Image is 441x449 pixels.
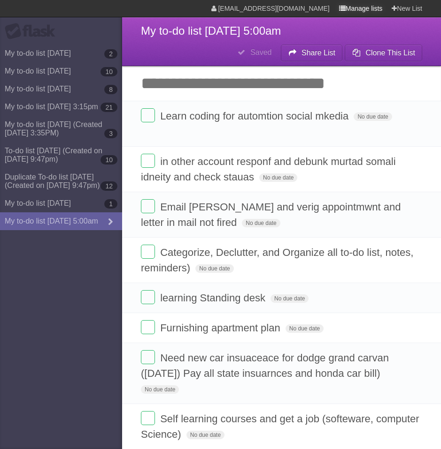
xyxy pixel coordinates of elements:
[250,48,271,56] b: Saved
[141,245,155,259] label: Done
[160,292,268,304] span: learning Standing desk
[104,85,117,94] b: 8
[141,154,155,168] label: Done
[5,23,61,40] div: Flask
[354,112,392,121] span: No due date
[365,49,415,57] b: Clone This List
[281,45,343,61] button: Share List
[141,247,413,274] span: Categorize, Declutter, and Organize all to-do list, notes, reminders)
[101,67,117,76] b: 10
[101,155,117,165] b: 10
[141,385,179,394] span: No due date
[160,322,283,334] span: Furnishing apartment plan
[141,201,401,228] span: Email [PERSON_NAME] and verig appointmwnt and letter in mail not fired
[141,108,155,122] label: Done
[271,294,309,303] span: No due date
[345,45,422,61] button: Clone This List
[286,324,324,333] span: No due date
[104,49,117,59] b: 2
[186,431,224,439] span: No due date
[101,181,117,191] b: 12
[242,219,280,227] span: No due date
[141,24,281,37] span: My to-do list [DATE] 5:00am
[141,199,155,213] label: Done
[141,290,155,304] label: Done
[302,49,335,57] b: Share List
[141,156,396,183] span: in other account responf and debunk murtad somali idneity and check stauas
[160,110,351,122] span: Learn coding for automtion social mkedia
[141,350,155,364] label: Done
[195,264,233,273] span: No due date
[141,413,419,440] span: Self learning courses and get a job (softeware, computer Science)
[141,352,389,379] span: Need new car insuaceace for dodge grand carvan ([DATE]) Pay all state insuarnces and honda car bill)
[101,103,117,112] b: 21
[259,173,297,182] span: No due date
[141,320,155,334] label: Done
[141,411,155,425] label: Done
[104,199,117,209] b: 1
[104,129,117,138] b: 3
